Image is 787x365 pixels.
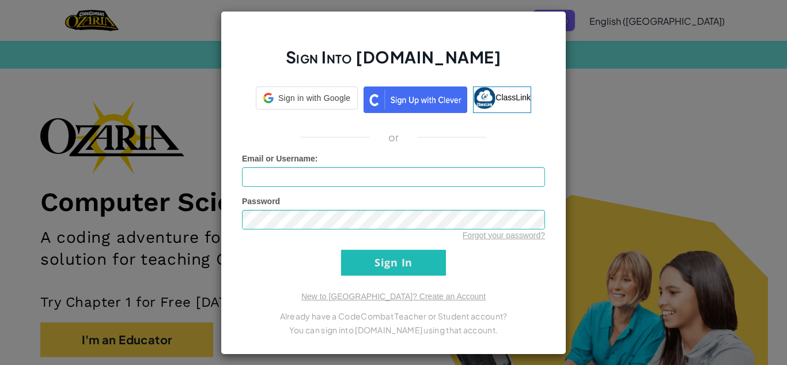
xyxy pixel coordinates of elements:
a: New to [GEOGRAPHIC_DATA]? Create an Account [301,292,486,301]
a: Sign in with Google [256,86,358,113]
label: : [242,153,318,164]
img: clever_sso_button@2x.png [364,86,467,113]
div: Sign in with Google [256,86,358,110]
p: or [388,130,399,144]
h2: Sign Into [DOMAIN_NAME] [242,46,545,80]
span: Password [242,197,280,206]
a: Forgot your password? [463,231,545,240]
input: Sign In [341,250,446,276]
p: You can sign into [DOMAIN_NAME] using that account. [242,323,545,337]
span: Email or Username [242,154,315,163]
p: Already have a CodeCombat Teacher or Student account? [242,309,545,323]
img: classlink-logo-small.png [474,87,495,109]
span: ClassLink [495,92,531,101]
span: Sign in with Google [278,92,350,104]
